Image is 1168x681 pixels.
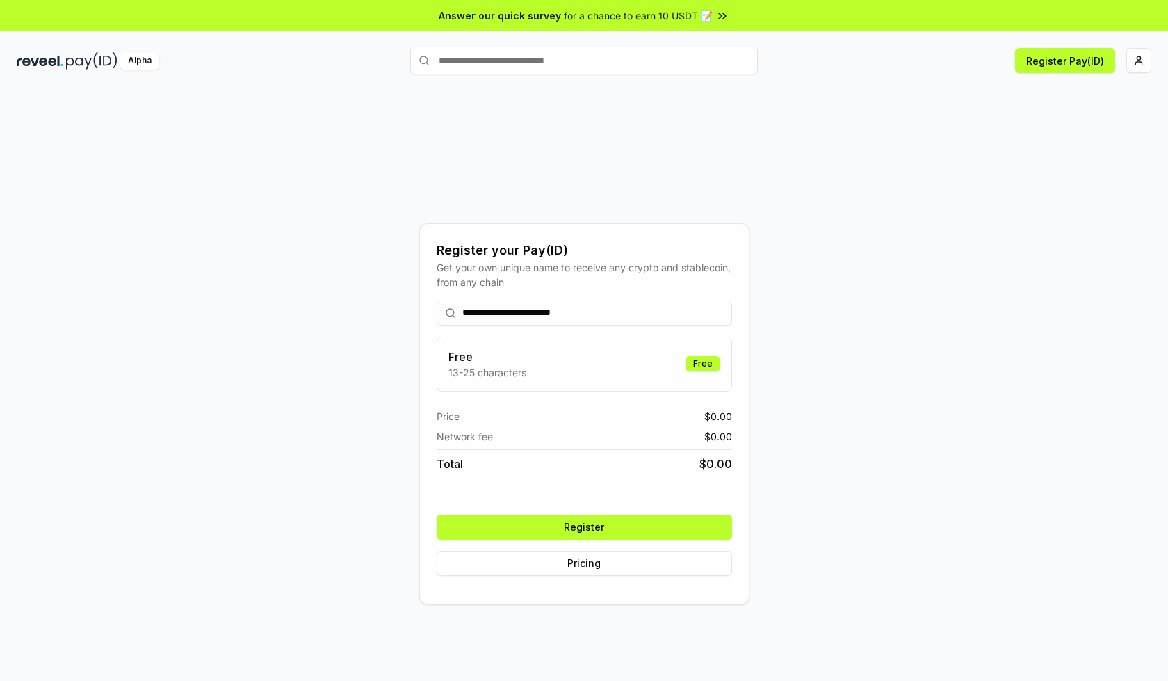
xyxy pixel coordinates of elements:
div: Get your own unique name to receive any crypto and stablecoin, from any chain [437,260,732,289]
img: pay_id [66,52,117,70]
button: Register [437,515,732,540]
span: Answer our quick survey [439,8,561,23]
p: 13-25 characters [448,365,526,380]
span: $ 0.00 [704,409,732,424]
button: Pricing [437,551,732,576]
div: Register your Pay(ID) [437,241,732,260]
span: $ 0.00 [704,429,732,444]
div: Free [686,356,720,371]
div: Alpha [120,52,159,70]
img: reveel_dark [17,52,63,70]
span: Network fee [437,429,493,444]
span: Total [437,456,463,472]
button: Register Pay(ID) [1015,48,1115,73]
span: $ 0.00 [699,456,732,472]
h3: Free [448,348,526,365]
span: Price [437,409,460,424]
span: for a chance to earn 10 USDT 📝 [564,8,713,23]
